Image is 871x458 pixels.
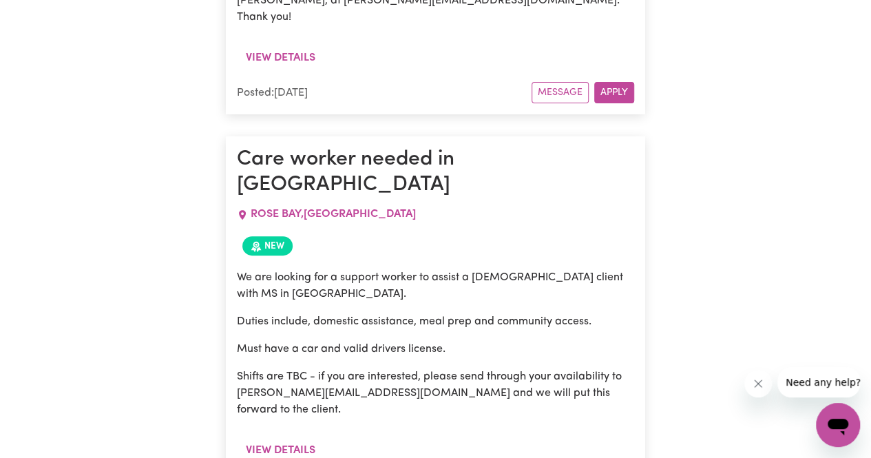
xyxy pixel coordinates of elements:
[816,403,860,447] iframe: Button to launch messaging window
[237,313,634,330] p: Duties include, domestic assistance, meal prep and community access.
[242,236,293,256] span: Job posted within the last 30 days
[594,82,634,103] button: Apply for this job
[237,269,634,302] p: We are looking for a support worker to assist a [DEMOGRAPHIC_DATA] client with MS in [GEOGRAPHIC_...
[237,368,634,418] p: Shifts are TBC - if you are interested, please send through your availability to [PERSON_NAME][EM...
[777,367,860,397] iframe: Message from company
[744,370,772,397] iframe: Close message
[237,341,634,357] p: Must have a car and valid drivers license.
[8,10,83,21] span: Need any help?
[237,147,634,198] h1: Care worker needed in [GEOGRAPHIC_DATA]
[237,45,324,71] button: View details
[532,82,589,103] button: Message
[251,209,416,220] span: ROSE BAY , [GEOGRAPHIC_DATA]
[237,85,532,101] div: Posted: [DATE]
